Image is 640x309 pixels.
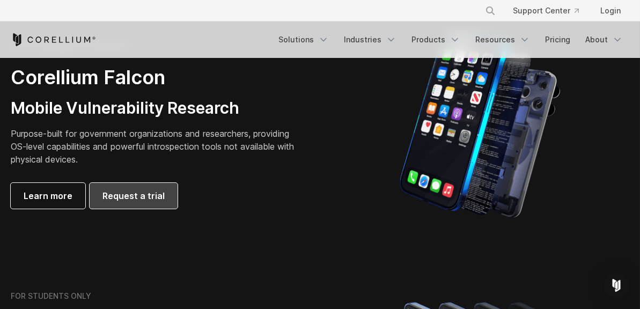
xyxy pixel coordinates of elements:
[604,273,629,298] div: Open Intercom Messenger
[399,31,561,219] img: iPhone model separated into the mechanics used to build the physical device.
[337,30,403,49] a: Industries
[11,183,85,209] a: Learn more
[11,65,295,90] h2: Corellium Falcon
[24,189,72,202] span: Learn more
[592,1,629,20] a: Login
[405,30,467,49] a: Products
[11,33,96,46] a: Corellium Home
[504,1,587,20] a: Support Center
[579,30,629,49] a: About
[481,1,500,20] button: Search
[272,30,629,49] div: Navigation Menu
[11,98,295,119] h3: Mobile Vulnerability Research
[11,127,295,166] p: Purpose-built for government organizations and researchers, providing OS-level capabilities and p...
[102,189,165,202] span: Request a trial
[539,30,577,49] a: Pricing
[272,30,335,49] a: Solutions
[11,291,91,301] h6: FOR STUDENTS ONLY
[90,183,178,209] a: Request a trial
[469,30,536,49] a: Resources
[472,1,629,20] div: Navigation Menu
